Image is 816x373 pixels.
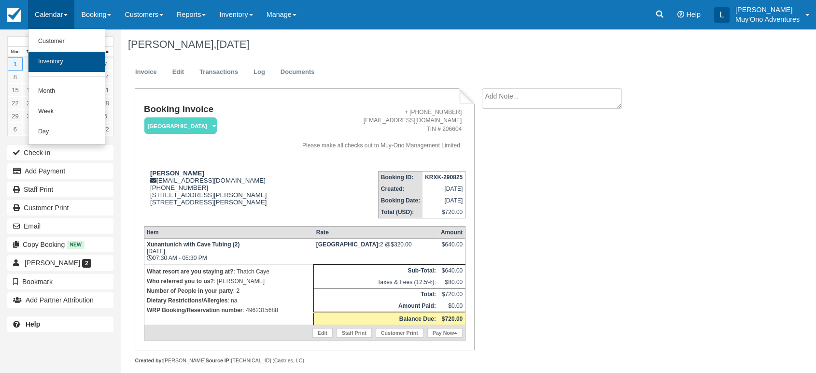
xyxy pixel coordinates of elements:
[7,255,113,271] a: [PERSON_NAME] 2
[7,145,113,160] button: Check-in
[144,226,313,238] th: Item
[150,170,204,177] strong: [PERSON_NAME]
[314,288,438,300] th: Total:
[438,264,465,276] td: $640.00
[23,47,38,57] th: Tue
[206,358,231,363] strong: Source IP:
[147,297,227,304] strong: Dietary Restrictions/Allergies
[7,218,113,234] button: Email
[128,39,726,50] h1: [PERSON_NAME],
[98,84,113,97] a: 21
[422,195,465,206] td: [DATE]
[246,63,272,82] a: Log
[128,63,164,82] a: Invoice
[25,259,80,267] span: [PERSON_NAME]
[337,328,372,338] a: Staff Print
[8,47,23,57] th: Mon
[144,117,213,135] a: [GEOGRAPHIC_DATA]
[425,174,463,181] strong: KRXK-290825
[144,170,280,218] div: [EMAIL_ADDRESS][DOMAIN_NAME] [PHONE_NUMBER] [STREET_ADDRESS][PERSON_NAME] [STREET_ADDRESS][PERSON...
[438,226,465,238] th: Amount
[735,14,800,24] p: Muy'Ono Adventures
[316,241,380,248] strong: Thatch Caye Resort
[314,226,438,238] th: Rate
[147,305,311,315] p: : 4962315688
[147,268,233,275] strong: What resort are you staying at?
[147,267,311,276] p: : Thatch Caye
[28,101,105,122] a: Week
[28,122,105,142] a: Day
[98,97,113,110] a: 28
[165,63,191,82] a: Edit
[23,84,38,97] a: 16
[438,288,465,300] td: $720.00
[192,63,245,82] a: Transactions
[427,328,463,338] a: Pay Now
[23,71,38,84] a: 9
[273,63,322,82] a: Documents
[67,241,84,249] span: New
[98,57,113,71] a: 7
[391,241,411,248] span: $320.00
[441,241,463,256] div: $640.00
[28,52,105,72] a: Inventory
[735,5,800,14] p: [PERSON_NAME]
[216,38,249,50] span: [DATE]
[147,286,311,296] p: : 2
[135,358,163,363] strong: Created by:
[7,8,21,22] img: checkfront-main-nav-mini-logo.png
[144,104,280,115] h1: Booking Invoice
[135,357,474,364] div: [PERSON_NAME] [TECHNICAL_ID] (Castries, LC)
[147,241,239,248] strong: Xunantunich with Cave Tubing (2)
[7,200,113,215] a: Customer Print
[28,81,105,101] a: Month
[147,296,311,305] p: : na
[147,278,214,285] strong: Who referred you to us?
[7,274,113,289] button: Bookmark
[82,259,91,268] span: 2
[98,47,113,57] th: Sun
[98,71,113,84] a: 14
[8,123,23,136] a: 6
[314,238,438,264] td: 2 @
[314,276,438,288] td: Taxes & Fees (12.5%):
[23,110,38,123] a: 30
[98,110,113,123] a: 5
[8,110,23,123] a: 29
[8,97,23,110] a: 22
[26,320,40,328] b: Help
[314,312,438,325] th: Balance Due:
[8,71,23,84] a: 8
[147,276,311,286] p: : [PERSON_NAME]
[312,328,333,338] a: Edit
[686,11,701,18] span: Help
[378,206,422,218] th: Total (USD):
[23,97,38,110] a: 23
[144,117,217,134] em: [GEOGRAPHIC_DATA]
[28,31,105,52] a: Customer
[23,57,38,71] a: 2
[7,292,113,308] button: Add Partner Attribution
[378,183,422,195] th: Created:
[714,7,730,23] div: L
[8,84,23,97] a: 15
[23,123,38,136] a: 7
[314,300,438,313] th: Amount Paid:
[8,57,23,71] a: 1
[438,276,465,288] td: $80.00
[314,264,438,276] th: Sub-Total:
[677,11,684,18] i: Help
[438,300,465,313] td: $0.00
[7,182,113,197] a: Staff Print
[144,238,313,264] td: [DATE] 07:30 AM - 05:30 PM
[147,307,242,314] strong: WRP Booking/Reservation number
[422,183,465,195] td: [DATE]
[442,316,463,322] strong: $720.00
[7,163,113,179] button: Add Payment
[98,123,113,136] a: 12
[7,237,113,252] button: Copy Booking New
[376,328,423,338] a: Customer Print
[378,195,422,206] th: Booking Date:
[422,206,465,218] td: $720.00
[378,171,422,183] th: Booking ID:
